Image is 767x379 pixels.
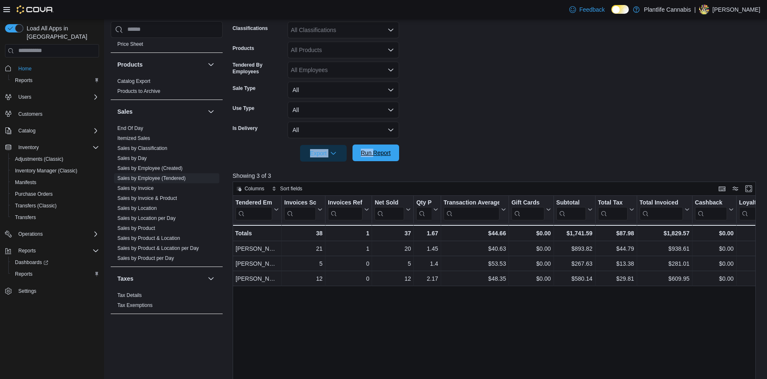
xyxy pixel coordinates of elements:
[236,199,272,220] div: Tendered Employee
[556,199,586,207] div: Subtotal
[18,94,31,100] span: Users
[15,167,77,174] span: Inventory Manager (Classic)
[695,244,733,254] div: $0.00
[556,199,586,220] div: Subtotal
[444,259,506,269] div: $53.53
[12,269,36,279] a: Reports
[328,244,369,254] div: 1
[15,191,53,197] span: Purchase Orders
[15,271,32,277] span: Reports
[15,246,39,256] button: Reports
[639,259,689,269] div: $281.01
[288,82,399,98] button: All
[12,177,99,187] span: Manifests
[717,184,727,194] button: Keyboard shortcuts
[117,254,174,261] span: Sales by Product per Day
[117,302,153,308] span: Tax Exemptions
[644,5,691,15] p: Plantlife Cannabis
[15,64,35,74] a: Home
[117,155,147,161] span: Sales by Day
[12,75,36,85] a: Reports
[111,123,223,266] div: Sales
[8,188,102,200] button: Purchase Orders
[288,122,399,138] button: All
[328,274,369,284] div: 0
[5,59,99,319] nav: Complex example
[416,199,431,220] div: Qty Per Transaction
[8,268,102,280] button: Reports
[245,185,264,192] span: Columns
[305,145,342,162] span: Export
[15,126,99,136] span: Catalog
[8,153,102,165] button: Adjustments (Classic)
[12,212,99,222] span: Transfers
[511,244,551,254] div: $0.00
[117,245,199,251] a: Sales by Product & Location per Day
[8,177,102,188] button: Manifests
[8,165,102,177] button: Inventory Manager (Classic)
[328,259,369,269] div: 0
[117,145,167,151] a: Sales by Classification
[233,62,284,75] label: Tendered By Employees
[2,91,102,103] button: Users
[117,88,160,94] a: Products to Archive
[17,5,54,14] img: Cova
[15,179,36,186] span: Manifests
[23,24,99,41] span: Load All Apps in [GEOGRAPHIC_DATA]
[375,259,411,269] div: 5
[117,135,150,141] a: Itemized Sales
[511,274,551,284] div: $0.00
[12,212,39,222] a: Transfers
[117,205,157,211] a: Sales by Location
[284,244,323,254] div: 21
[375,199,404,207] div: Net Sold
[8,200,102,212] button: Transfers (Classic)
[236,244,279,254] div: [PERSON_NAME]
[639,228,689,238] div: $1,829.57
[117,145,167,151] span: Sales by Classification
[387,27,394,33] button: Open list of options
[639,199,683,220] div: Total Invoiced
[15,109,46,119] a: Customers
[387,67,394,73] button: Open list of options
[233,125,258,132] label: Is Delivery
[566,1,608,18] a: Feedback
[2,228,102,240] button: Operations
[15,229,99,239] span: Operations
[694,5,696,15] p: |
[117,235,180,241] a: Sales by Product & Location
[12,154,99,164] span: Adjustments (Classic)
[444,228,506,238] div: $44.66
[598,228,634,238] div: $87.98
[352,145,399,161] button: Run Report
[15,286,99,296] span: Settings
[117,224,155,231] span: Sales by Product
[233,45,254,52] label: Products
[556,244,592,254] div: $893.82
[375,228,411,238] div: 37
[598,244,634,254] div: $44.79
[2,142,102,153] button: Inventory
[511,199,551,220] button: Gift Cards
[117,107,204,115] button: Sales
[300,145,347,162] button: Export
[15,202,57,209] span: Transfers (Classic)
[12,75,99,85] span: Reports
[117,155,147,161] a: Sales by Day
[15,156,63,162] span: Adjustments (Classic)
[639,274,689,284] div: $609.95
[18,65,32,72] span: Home
[233,105,254,112] label: Use Type
[117,107,133,115] h3: Sales
[416,259,438,269] div: 1.4
[2,245,102,257] button: Reports
[444,199,499,220] div: Transaction Average
[8,75,102,86] button: Reports
[15,246,99,256] span: Reports
[695,259,733,269] div: $0.00
[8,257,102,268] a: Dashboards
[12,166,99,176] span: Inventory Manager (Classic)
[268,184,305,194] button: Sort fields
[695,199,727,220] div: Cashback
[233,25,268,32] label: Classifications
